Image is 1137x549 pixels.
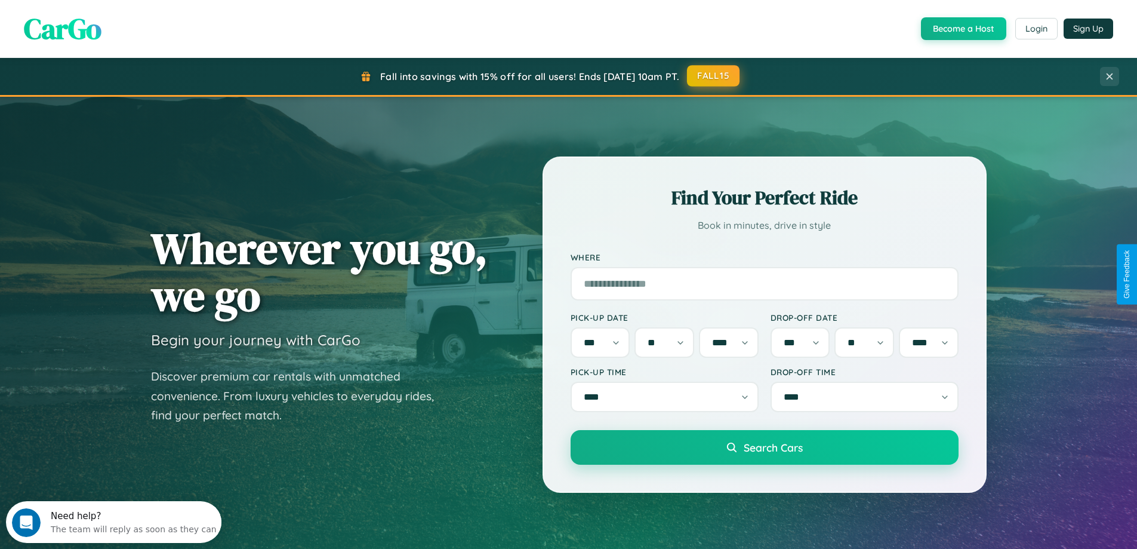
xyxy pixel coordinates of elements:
[45,10,211,20] div: Need help?
[571,252,959,262] label: Where
[6,501,221,543] iframe: Intercom live chat discovery launcher
[771,312,959,323] label: Drop-off Date
[45,20,211,32] div: The team will reply as soon as they can
[571,185,959,211] h2: Find Your Perfect Ride
[571,312,759,323] label: Pick-up Date
[687,65,739,87] button: FALL15
[12,508,41,537] iframe: Intercom live chat
[571,217,959,234] p: Book in minutes, drive in style
[1123,250,1131,299] div: Give Feedback
[744,441,803,454] span: Search Cars
[151,367,449,425] p: Discover premium car rentals with unmatched convenience. From luxury vehicles to everyday rides, ...
[1015,18,1058,39] button: Login
[24,9,101,48] span: CarGo
[151,331,360,349] h3: Begin your journey with CarGo
[151,225,488,319] h1: Wherever you go, we go
[380,70,679,82] span: Fall into savings with 15% off for all users! Ends [DATE] 10am PT.
[771,367,959,377] label: Drop-off Time
[571,430,959,465] button: Search Cars
[921,17,1006,40] button: Become a Host
[1064,19,1113,39] button: Sign Up
[571,367,759,377] label: Pick-up Time
[5,5,222,38] div: Open Intercom Messenger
